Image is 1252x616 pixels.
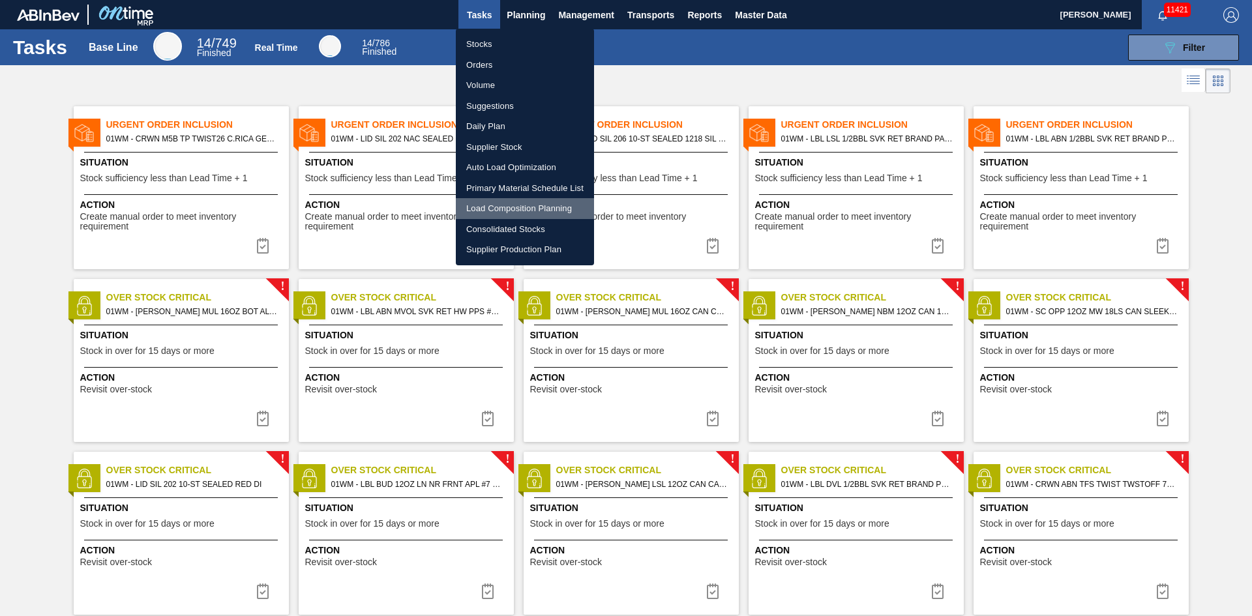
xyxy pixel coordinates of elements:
[456,178,594,199] a: Primary Material Schedule List
[456,239,594,260] a: Supplier Production Plan
[456,137,594,158] a: Supplier Stock
[456,75,594,96] a: Volume
[456,116,594,137] a: Daily Plan
[456,157,594,178] a: Auto Load Optimization
[456,34,594,55] a: Stocks
[456,96,594,117] a: Suggestions
[456,55,594,76] a: Orders
[456,198,594,219] a: Load Composition Planning
[456,219,594,240] a: Consolidated Stocks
